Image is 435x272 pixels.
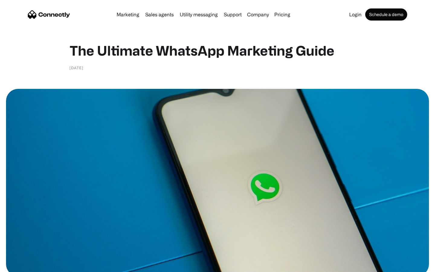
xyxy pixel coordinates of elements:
[247,10,269,19] div: Company
[365,8,407,21] a: Schedule a demo
[177,12,220,17] a: Utility messaging
[245,10,271,19] div: Company
[28,10,70,19] a: home
[12,261,36,270] ul: Language list
[114,12,142,17] a: Marketing
[221,12,244,17] a: Support
[69,42,366,59] h1: The Ultimate WhatsApp Marketing Guide
[347,12,364,17] a: Login
[272,12,293,17] a: Pricing
[6,261,36,270] aside: Language selected: English
[69,65,83,71] div: [DATE]
[143,12,176,17] a: Sales agents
